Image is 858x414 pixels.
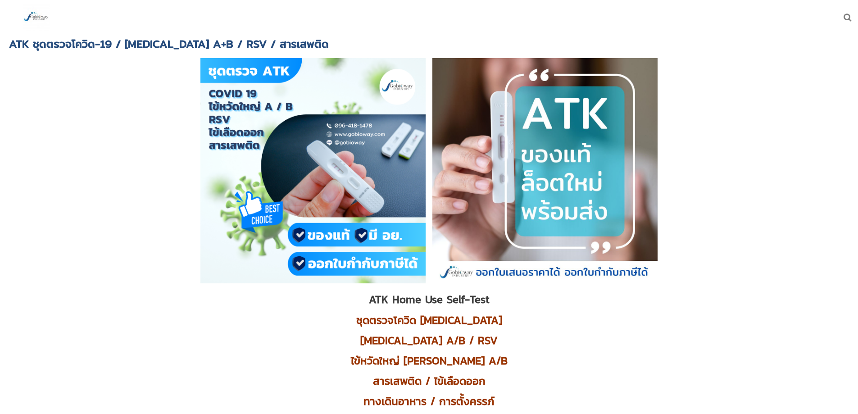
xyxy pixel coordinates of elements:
[9,35,329,52] span: ATK ชุดตรวจโควิด-19 / [MEDICAL_DATA] A+B / RSV / สารเสพติด
[351,353,508,369] span: ไข้หวัดใหญ่ [PERSON_NAME] A/B
[369,291,490,307] span: ATK Home Use Self-Test
[363,393,495,409] span: ทางเดินอาหาร / การตั้งครรภ์
[373,373,486,389] span: สารเสพติด / ไข้เลือดออก
[360,332,498,348] span: [MEDICAL_DATA] A/B / RSV
[23,4,50,31] img: large-1644130236041.jpg
[432,58,658,283] img: ชุดตรวจ ATK โควิด COVID-19 ไข้หวัดใหญ่ สายพันธ์ A/B FLU A+B RSV สารเสพติด ไข้เลือดออก ไวรัสทางเดิ...
[356,312,502,328] span: ชุดตรวจโควิด [MEDICAL_DATA]
[200,58,426,283] img: ชุดตรวจ ATK โควิด COVID-19 ไข้หวัดใหญ่ สายพันธ์ A/B FLU A+B RSV สารเสพติด ไข้เลือดออก ไวรัสทางเดิ...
